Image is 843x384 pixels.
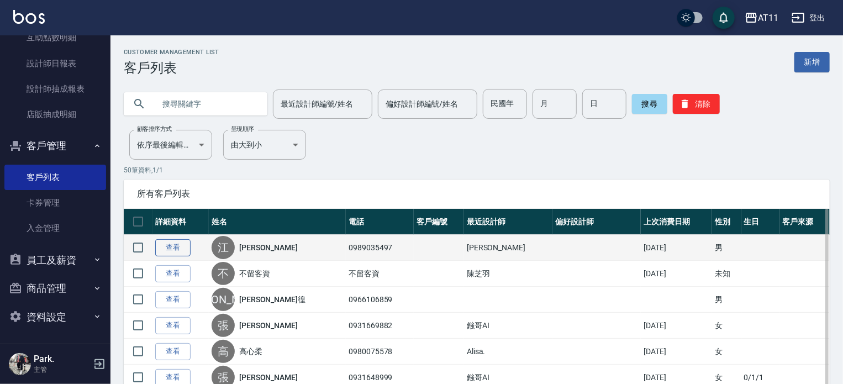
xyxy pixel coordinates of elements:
[4,76,106,102] a: 設計師抽成報表
[239,320,298,331] a: [PERSON_NAME]
[641,209,712,235] th: 上次消費日期
[152,209,209,235] th: 詳細資料
[673,94,720,114] button: 清除
[155,239,191,256] a: 查看
[758,11,778,25] div: AT11
[9,353,31,375] img: Person
[346,339,414,365] td: 0980075578
[464,235,552,261] td: [PERSON_NAME]
[34,365,90,375] p: 主管
[632,94,667,114] button: 搜尋
[4,303,106,332] button: 資料設定
[13,10,45,24] img: Logo
[414,209,464,235] th: 客戶編號
[712,339,741,365] td: 女
[212,288,235,311] div: [PERSON_NAME]
[712,287,741,313] td: 男
[641,235,712,261] td: [DATE]
[124,165,830,175] p: 50 筆資料, 1 / 1
[129,130,212,160] div: 依序最後編輯時間
[346,235,414,261] td: 0989035497
[464,339,552,365] td: Alisa.
[239,242,298,253] a: [PERSON_NAME]
[346,287,414,313] td: 0966106859
[155,343,191,360] a: 查看
[212,340,235,363] div: 高
[712,313,741,339] td: 女
[124,60,219,76] h3: 客戶列表
[641,339,712,365] td: [DATE]
[346,313,414,339] td: 0931669882
[231,125,254,133] label: 呈現順序
[794,52,830,72] a: 新增
[239,372,298,383] a: [PERSON_NAME]
[4,131,106,160] button: 客戶管理
[209,209,346,235] th: 姓名
[155,317,191,334] a: 查看
[712,209,741,235] th: 性別
[34,354,90,365] h5: Park.
[641,261,712,287] td: [DATE]
[137,125,172,133] label: 顧客排序方式
[464,209,552,235] th: 最近設計師
[464,313,552,339] td: 鏹哥AI
[741,209,780,235] th: 生日
[713,7,735,29] button: save
[641,313,712,339] td: [DATE]
[212,262,235,285] div: 不
[4,51,106,76] a: 設計師日報表
[239,346,262,357] a: 高心柔
[212,314,235,337] div: 張
[212,236,235,259] div: 江
[4,190,106,215] a: 卡券管理
[155,291,191,308] a: 查看
[223,130,306,160] div: 由大到小
[4,274,106,303] button: 商品管理
[4,102,106,127] a: 店販抽成明細
[155,265,191,282] a: 查看
[4,215,106,241] a: 入金管理
[346,209,414,235] th: 電話
[137,188,816,199] span: 所有客戶列表
[124,49,219,56] h2: Customer Management List
[239,268,270,279] a: 不留客資
[712,261,741,287] td: 未知
[464,261,552,287] td: 陳芝羽
[4,165,106,190] a: 客戶列表
[779,209,830,235] th: 客戶來源
[552,209,641,235] th: 偏好設計師
[787,8,830,28] button: 登出
[740,7,783,29] button: AT11
[155,89,259,119] input: 搜尋關鍵字
[239,294,305,305] a: [PERSON_NAME]徨
[4,246,106,275] button: 員工及薪資
[346,261,414,287] td: 不留客資
[712,235,741,261] td: 男
[4,25,106,50] a: 互助點數明細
